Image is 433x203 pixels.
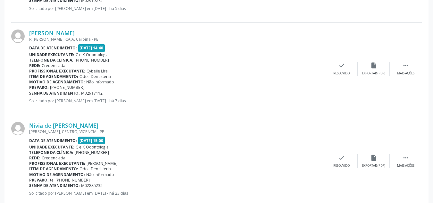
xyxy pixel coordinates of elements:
img: img [11,30,25,43]
p: Solicitado por [PERSON_NAME] em [DATE] - há 23 dias [29,190,326,196]
span: [DATE] 15:00 [78,137,105,144]
i:  [402,154,409,161]
b: Rede: [29,63,40,68]
div: Mais ações [397,71,414,76]
i: check [338,62,345,69]
span: Credenciada [42,155,65,161]
span: Não informado [86,79,114,85]
div: Exportar (PDF) [362,164,385,168]
div: Mais ações [397,164,414,168]
b: Item de agendamento: [29,74,78,79]
span: [PHONE_NUMBER] [75,150,109,155]
b: Data de atendimento: [29,45,77,51]
span: Cybelle Lira [87,68,108,74]
b: Motivo de agendamento: [29,172,85,177]
div: Exportar (PDF) [362,71,385,76]
span: C e K Odontologia [76,144,109,150]
span: Odo.- Dentisteria [79,74,111,79]
i: check [338,154,345,161]
b: Unidade executante: [29,144,74,150]
i: insert_drive_file [370,62,377,69]
div: R [PERSON_NAME], CAJA, Carpina - PE [29,37,326,42]
i:  [402,62,409,69]
span: Odo.- Dentisteria [79,166,111,172]
b: Preparo: [29,177,49,183]
b: Telefone da clínica: [29,57,73,63]
span: C e K Odontologia [76,52,109,57]
span: M02917112 [81,90,103,96]
span: Não informado [86,172,114,177]
span: M02885235 [81,183,103,188]
b: Data de atendimento: [29,138,77,143]
b: Unidade executante: [29,52,74,57]
p: Solicitado por [PERSON_NAME] em [DATE] - há 7 dias [29,98,326,104]
b: Profissional executante: [29,68,85,74]
span: [DATE] 14:40 [78,44,105,52]
a: [PERSON_NAME] [29,30,75,37]
b: Preparo: [29,85,49,90]
a: Nivia de [PERSON_NAME] [29,122,98,129]
span: [PHONE_NUMBER] [50,85,84,90]
p: Solicitado por [PERSON_NAME] em [DATE] - há 5 dias [29,6,326,11]
b: Telefone da clínica: [29,150,73,155]
span: tel:[PHONE_NUMBER] [50,177,90,183]
div: Resolvido [333,71,350,76]
span: [PERSON_NAME] [87,161,117,166]
b: Profissional executante: [29,161,85,166]
div: Resolvido [333,164,350,168]
b: Rede: [29,155,40,161]
img: img [11,122,25,135]
b: Senha de atendimento: [29,90,80,96]
div: [PERSON_NAME], CENTRO, VICENCIA - PE [29,129,326,134]
span: Credenciada [42,63,65,68]
b: Item de agendamento: [29,166,78,172]
i: insert_drive_file [370,154,377,161]
b: Motivo de agendamento: [29,79,85,85]
span: [PHONE_NUMBER] [75,57,109,63]
b: Senha de atendimento: [29,183,80,188]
